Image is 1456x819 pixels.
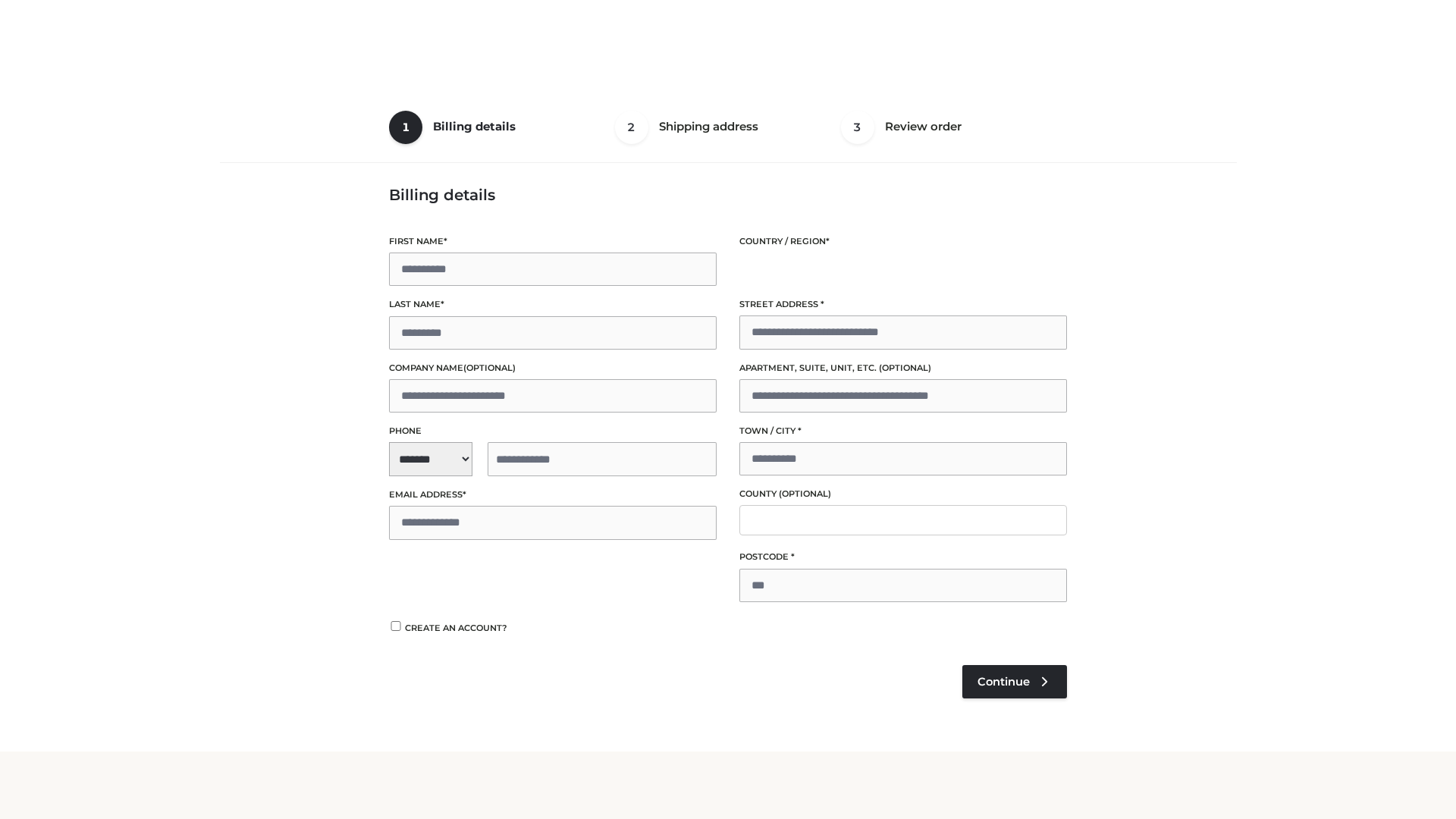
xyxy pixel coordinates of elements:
[739,424,1067,438] label: Town / City
[779,488,831,499] span: (optional)
[389,621,403,631] input: Create an account?
[389,186,1067,204] h3: Billing details
[739,550,1067,564] label: Postcode
[962,665,1067,698] a: Continue
[389,297,717,312] label: Last name
[389,488,717,502] label: Email address
[389,234,717,249] label: First name
[739,297,1067,312] label: Street address
[463,362,516,373] span: (optional)
[879,362,931,373] span: (optional)
[389,424,717,438] label: Phone
[405,623,507,633] span: Create an account?
[739,487,1067,501] label: County
[389,361,717,375] label: Company name
[739,361,1067,375] label: Apartment, suite, unit, etc.
[977,675,1030,689] span: Continue
[739,234,1067,249] label: Country / Region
